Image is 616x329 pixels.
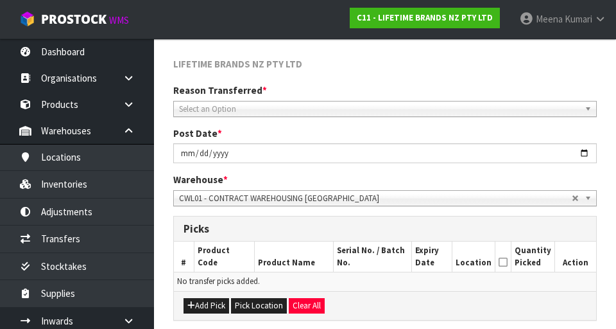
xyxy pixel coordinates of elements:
[357,12,493,23] strong: C11 - LIFETIME BRANDS NZ PTY LTD
[173,84,267,97] label: Reason Transferred
[173,58,302,70] span: LIFETIME BRANDS NZ PTY LTD
[184,298,229,314] button: Add Pick
[565,13,592,25] span: Kumari
[254,242,333,272] th: Product Name
[536,13,563,25] span: Meena
[174,272,596,291] td: No transfer picks added.
[109,14,129,26] small: WMS
[179,191,572,206] span: CWL01 - CONTRACT WAREHOUSING [GEOGRAPHIC_DATA]
[350,8,500,28] a: C11 - LIFETIME BRANDS NZ PTY LTD
[173,143,597,163] input: Post Date
[555,242,596,272] th: Action
[231,298,287,314] button: Pick Location
[173,173,228,186] label: Warehouse
[41,11,107,28] span: ProStock
[174,242,194,272] th: #
[179,102,579,117] span: Select an Option
[194,242,254,272] th: Product Code
[289,298,325,314] button: Clear All
[511,242,555,272] th: Quantity Picked
[411,242,452,272] th: Expiry Date
[452,242,495,272] th: Location
[173,127,222,140] label: Post Date
[334,242,412,272] th: Serial No. / Batch No.
[19,11,35,27] img: cube-alt.png
[184,223,586,235] h3: Picks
